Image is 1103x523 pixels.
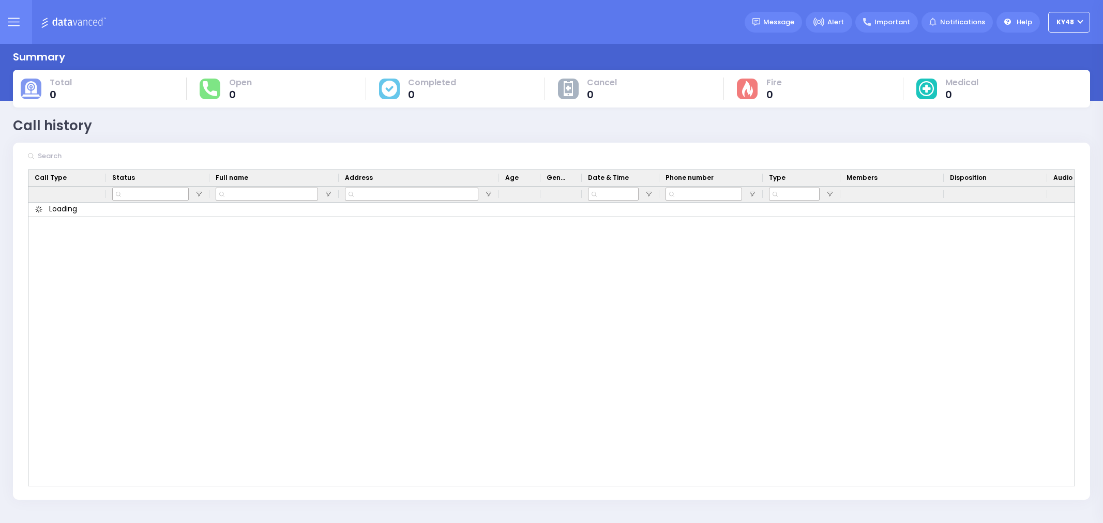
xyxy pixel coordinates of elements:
[35,146,190,166] input: Search
[50,78,72,88] span: Total
[766,89,782,100] span: 0
[874,17,910,27] span: Important
[666,188,742,201] input: Phone number Filter Input
[752,18,760,26] img: message.svg
[826,190,834,198] button: Open Filter Menu
[1017,17,1032,27] span: Help
[547,173,567,182] span: Gender
[587,89,617,100] span: 0
[763,17,794,27] span: Message
[216,188,318,201] input: Full name Filter Input
[505,173,519,182] span: Age
[13,116,92,136] div: Call history
[769,173,785,182] span: Type
[35,173,67,182] span: Call Type
[587,78,617,88] span: Cancel
[229,78,252,88] span: Open
[1048,12,1090,33] button: KY48
[382,81,397,96] img: cause-cover.svg
[41,16,110,28] img: Logo
[766,78,782,88] span: Fire
[564,81,573,97] img: other-cause.svg
[50,89,72,100] span: 0
[345,173,373,182] span: Address
[588,173,629,182] span: Date & Time
[645,190,653,198] button: Open Filter Menu
[1053,173,1072,182] span: Audio
[950,173,987,182] span: Disposition
[1056,18,1074,27] span: KY48
[203,81,217,96] img: total-response.svg
[324,190,333,198] button: Open Filter Menu
[112,188,189,201] input: Status Filter Input
[945,78,978,88] span: Medical
[345,188,478,201] input: Address Filter Input
[229,89,252,100] span: 0
[769,188,820,201] input: Type Filter Input
[13,49,65,65] div: Summary
[847,173,878,182] span: Members
[919,81,934,97] img: medical-cause.svg
[408,89,456,100] span: 0
[940,17,985,27] span: Notifications
[195,190,203,198] button: Open Filter Menu
[827,17,844,27] span: Alert
[22,81,40,97] img: total-cause.svg
[112,173,135,182] span: Status
[216,173,248,182] span: Full name
[748,190,757,198] button: Open Filter Menu
[945,89,978,100] span: 0
[742,81,753,97] img: fire-cause.svg
[49,204,77,214] span: Loading
[485,190,493,198] button: Open Filter Menu
[666,173,714,182] span: Phone number
[588,188,639,201] input: Date & Time Filter Input
[408,78,456,88] span: Completed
